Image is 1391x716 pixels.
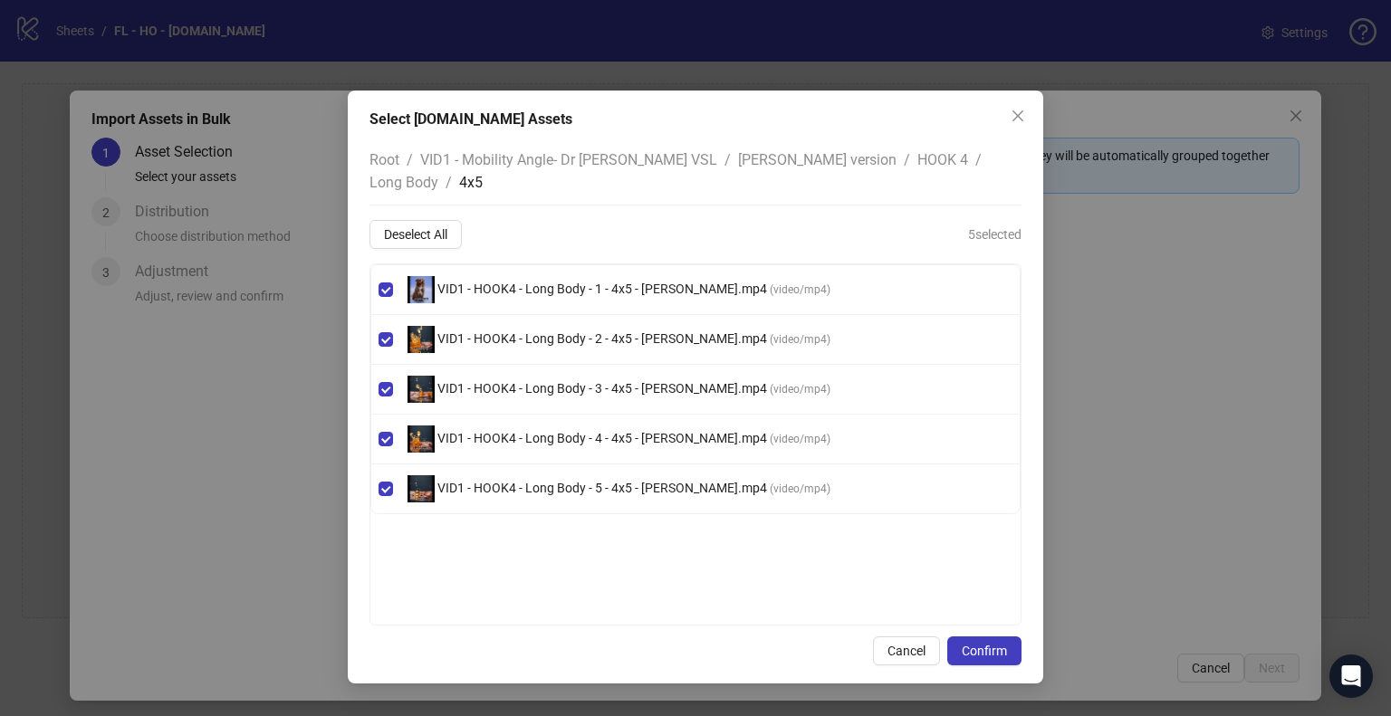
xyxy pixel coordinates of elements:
button: Confirm [947,636,1022,665]
img: thumb_5063.jpg [408,376,435,403]
li: / [904,148,910,171]
span: HOOK 4 [917,151,968,168]
span: VID1 - HOOK4 - Long Body - 2 - 4x5 - [PERSON_NAME].mp4 [435,331,770,346]
span: VID1 - HOOK4 - Long Body - 5 - 4x5 - [PERSON_NAME].mp4 [435,481,770,495]
span: ( video/mp4 ) [770,383,830,396]
span: Long Body [369,174,438,191]
span: 5 selected [968,224,1022,244]
img: thumb_4999.jpg [408,326,435,353]
button: Close [1003,101,1032,130]
li: / [975,148,982,171]
div: Open Intercom Messenger [1329,654,1373,698]
span: Deselect All [384,227,447,242]
span: VID1 - Mobility Angle- Dr [PERSON_NAME] VSL [420,151,717,168]
span: VID1 - HOOK4 - Long Body - 4 - 4x5 - [PERSON_NAME].mp4 [435,431,770,445]
span: Root [369,151,399,168]
span: [PERSON_NAME] version [738,151,897,168]
img: thumb_5023.jpg [408,425,435,453]
span: VID1 - HOOK4 - Long Body - 1 - 4x5 - [PERSON_NAME].mp4 [435,282,770,296]
span: close [1011,109,1025,123]
span: 4x5 [459,174,483,191]
li: / [407,148,413,171]
button: Cancel [873,636,940,665]
span: Cancel [887,644,926,658]
span: Confirm [962,644,1007,658]
li: / [724,148,731,171]
li: / [446,171,452,194]
img: thumb_5051.jpg [408,475,435,502]
img: thumb_4946.jpg [408,276,435,303]
button: Deselect All [369,220,462,249]
span: ( video/mp4 ) [770,482,830,495]
span: VID1 - HOOK4 - Long Body - 3 - 4x5 - [PERSON_NAME].mp4 [435,381,770,396]
span: ( video/mp4 ) [770,433,830,445]
span: ( video/mp4 ) [770,333,830,346]
span: ( video/mp4 ) [770,283,830,296]
div: Select [DOMAIN_NAME] Assets [369,109,1022,130]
